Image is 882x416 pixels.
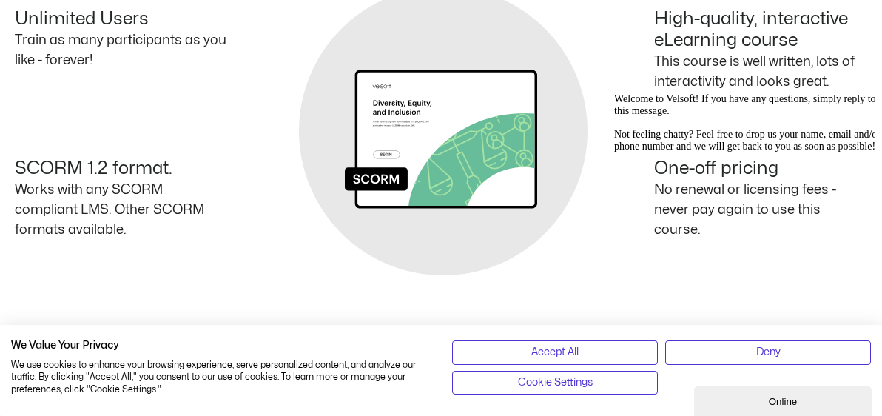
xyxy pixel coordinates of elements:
[654,52,867,92] p: This course is well written, lots of interactivity and looks great.
[654,9,867,52] h4: High-quality, interactive eLearning course
[6,6,272,64] span: Welcome to Velsoft! If you have any questions, simply reply to this message. Not feeling chatty? ...
[11,339,430,352] h2: We Value Your Privacy
[452,340,658,364] button: Accept all cookies
[608,87,875,379] iframe: chat widget
[15,9,228,30] h4: Unlimited Users
[15,30,228,70] p: Train as many participants as you like - forever!
[452,371,658,395] button: Adjust cookie preferences
[15,158,228,180] h4: SCORM 1.2 format.
[15,180,228,240] p: Works with any SCORM compliant LMS. Other SCORM formats available.
[518,375,593,391] span: Cookie Settings
[6,6,272,65] div: Welcome to Velsoft! If you have any questions, simply reply to this message.Not feeling chatty? F...
[694,383,875,416] iframe: chat widget
[11,359,430,396] p: We use cookies to enhance your browsing experience, serve personalized content, and analyze our t...
[531,344,579,360] span: Accept All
